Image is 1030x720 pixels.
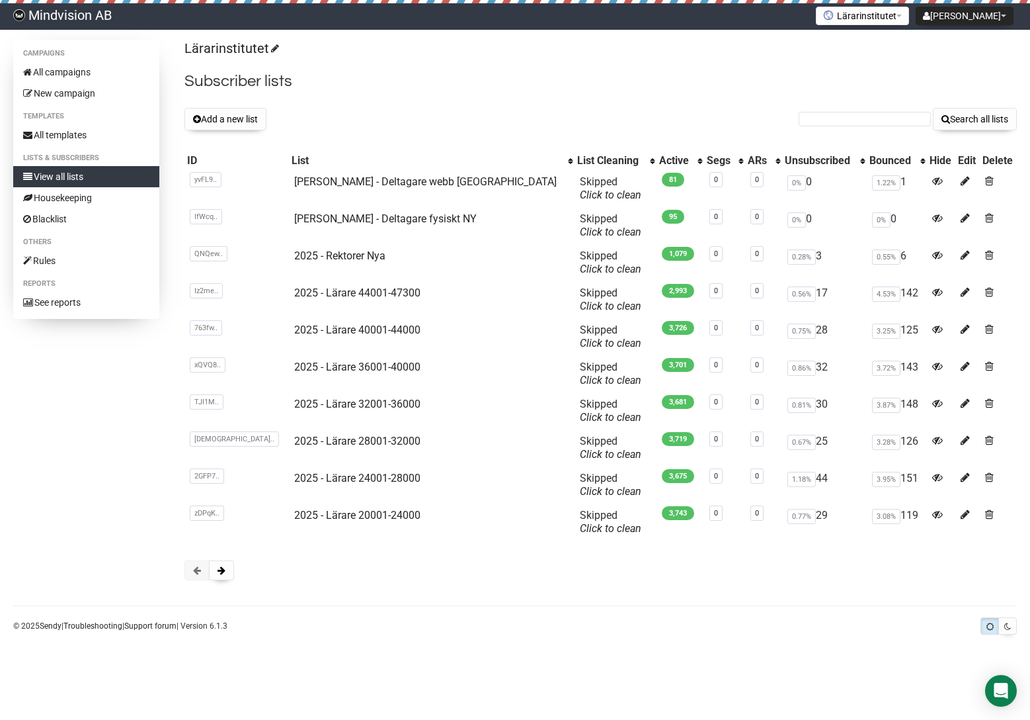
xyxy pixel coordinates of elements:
div: Bounced [869,154,914,167]
td: 32 [782,355,867,392]
a: 0 [755,324,759,332]
a: 0 [714,249,718,258]
a: See reports [13,292,159,313]
span: 2,993 [662,284,694,298]
li: Campaigns [13,46,159,62]
a: Blacklist [13,208,159,230]
li: Others [13,234,159,250]
td: 0 [782,207,867,244]
li: Templates [13,109,159,124]
a: All templates [13,124,159,146]
span: 0.28% [787,249,816,265]
a: 0 [714,472,718,480]
span: 3,726 [662,321,694,335]
span: 2GFP7.. [190,469,224,484]
a: [PERSON_NAME] - Deltagare fysiskt NY [294,212,477,225]
td: 6 [867,244,927,281]
a: 0 [755,398,759,406]
a: Click to clean [580,300,641,312]
span: xQVQ8.. [190,357,225,373]
a: 0 [755,287,759,295]
span: Iz2me.. [190,283,223,298]
span: 0.81% [787,398,816,413]
td: 25 [782,429,867,467]
div: Open Intercom Messenger [985,675,1017,707]
a: 0 [755,212,759,221]
span: 3.28% [872,435,900,450]
td: 29 [782,504,867,541]
span: 0.56% [787,287,816,302]
a: 2025 - Lärare 36001-40000 [294,361,420,373]
span: 1,079 [662,247,694,261]
a: Support forum [124,621,177,631]
span: yvFL9.. [190,172,221,187]
a: 2025 - Lärare 40001-44000 [294,324,420,336]
div: List Cleaning [577,154,643,167]
th: List: No sort applied, activate to apply an ascending sort [289,152,574,170]
img: favicons [823,10,834,21]
td: 151 [867,467,927,504]
a: 0 [714,398,718,406]
td: 119 [867,504,927,541]
a: 2025 - Lärare 20001-24000 [294,509,420,521]
td: 30 [782,392,867,429]
button: Search all lists [933,108,1017,130]
a: 0 [755,249,759,258]
a: 2025 - Lärare 28001-32000 [294,435,420,447]
button: Add a new list [184,108,266,130]
a: [PERSON_NAME] - Deltagare webb [GEOGRAPHIC_DATA] [294,175,557,188]
span: 0% [872,212,891,228]
a: Rules [13,250,159,271]
a: 0 [714,287,718,295]
a: Click to clean [580,337,641,349]
a: 2025 - Rektorer Nya [294,249,385,262]
span: Skipped [580,398,641,424]
a: Click to clean [580,374,641,386]
li: Lists & subscribers [13,150,159,166]
span: 3.95% [872,472,900,487]
td: 28 [782,318,867,355]
div: Segs [707,154,733,167]
span: Skipped [580,472,641,498]
a: 0 [714,324,718,332]
span: 4.53% [872,287,900,302]
a: Click to clean [580,226,641,238]
th: Delete: No sort applied, sorting is disabled [980,152,1017,170]
span: 1.22% [872,175,900,191]
div: Edit [958,154,977,167]
th: Bounced: No sort applied, activate to apply an ascending sort [867,152,927,170]
th: Segs: No sort applied, activate to apply an ascending sort [704,152,746,170]
div: Hide [930,154,953,167]
a: Troubleshooting [63,621,122,631]
td: 148 [867,392,927,429]
span: 3.87% [872,398,900,413]
div: Delete [982,154,1014,167]
span: 3,719 [662,432,694,446]
span: 0% [787,212,806,228]
td: 3 [782,244,867,281]
a: Click to clean [580,189,641,201]
h2: Subscriber lists [184,69,1017,93]
a: New campaign [13,83,159,104]
td: 125 [867,318,927,355]
a: 2025 - Lärare 44001-47300 [294,287,420,299]
a: 0 [755,435,759,443]
div: ARs [748,154,768,167]
span: 763fw.. [190,320,222,336]
a: 0 [714,509,718,517]
td: 44 [782,467,867,504]
span: zDPqK.. [190,506,224,521]
th: Active: No sort applied, activate to apply an ascending sort [656,152,704,170]
span: Skipped [580,175,641,201]
span: 0.75% [787,324,816,339]
span: 3.25% [872,324,900,339]
div: Unsubscribed [785,154,853,167]
a: 0 [714,361,718,369]
th: ARs: No sort applied, activate to apply an ascending sort [745,152,781,170]
span: 0.86% [787,361,816,376]
a: Lärarinstitutet [184,40,277,56]
span: 3,681 [662,395,694,409]
td: 126 [867,429,927,467]
button: [PERSON_NAME] [916,7,1013,25]
span: 0.55% [872,249,900,265]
